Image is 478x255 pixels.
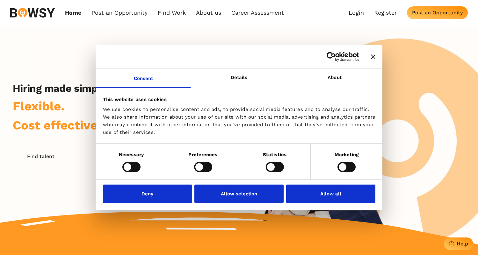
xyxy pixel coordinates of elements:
[374,9,397,16] a: Register
[263,152,286,157] strong: Statistics
[96,69,191,88] a: Consent
[188,152,217,157] strong: Preferences
[349,9,364,16] a: Login
[13,150,69,163] button: Find talent
[286,185,375,203] button: Allow all
[191,69,287,88] a: Details
[231,9,284,16] a: Career Assessment
[13,99,64,113] span: Flexible.
[119,152,144,157] strong: Necessary
[407,6,468,19] button: Post an Opportunity
[27,153,54,159] div: Find talent
[103,95,375,103] div: This website uses cookies
[65,9,81,16] a: Home
[444,237,473,250] button: Help
[194,185,284,203] button: Allow selection
[457,241,468,247] div: Help
[13,118,101,132] span: Cost effective.
[303,52,359,61] a: Usercentrics Cookiebot - opens in a new window
[412,10,463,16] div: Post an Opportunity
[10,8,55,18] img: svg%3e
[335,152,359,157] strong: Marketing
[103,185,192,203] button: Deny
[13,82,109,94] h2: Hiring made simple.
[287,69,382,88] a: About
[103,106,375,136] div: We use cookies to personalise content and ads, to provide social media features and to analyse ou...
[371,54,375,59] button: Close banner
